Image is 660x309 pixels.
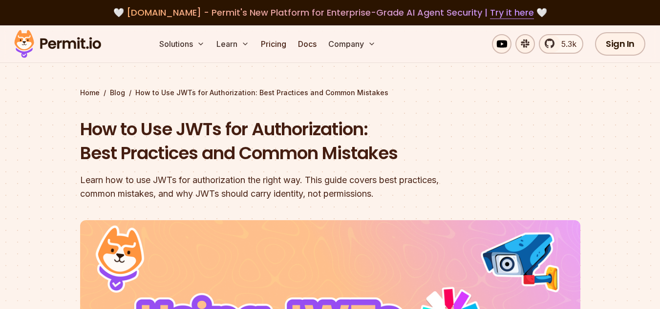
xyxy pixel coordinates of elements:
a: Home [80,88,100,98]
button: Solutions [155,34,209,54]
h1: How to Use JWTs for Authorization: Best Practices and Common Mistakes [80,117,455,165]
img: Permit logo [10,27,106,61]
button: Company [324,34,380,54]
a: Blog [110,88,125,98]
a: Sign In [595,32,645,56]
span: 5.3k [555,38,576,50]
span: [DOMAIN_NAME] - Permit's New Platform for Enterprise-Grade AI Agent Security | [127,6,534,19]
a: Try it here [490,6,534,19]
button: Learn [213,34,253,54]
a: 5.3k [539,34,583,54]
div: 🤍 🤍 [23,6,637,20]
div: / / [80,88,580,98]
a: Docs [294,34,320,54]
a: Pricing [257,34,290,54]
div: Learn how to use JWTs for authorization the right way. This guide covers best practices, common m... [80,173,455,201]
